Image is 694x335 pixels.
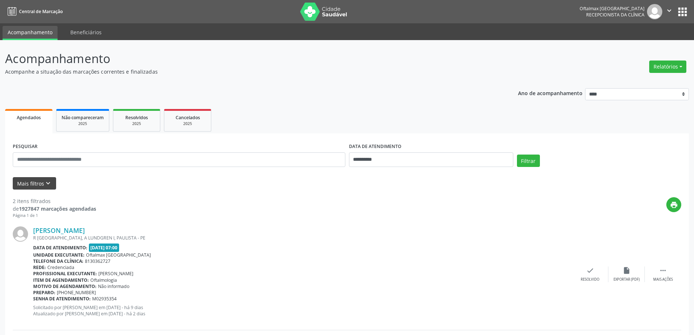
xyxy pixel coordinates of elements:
[176,114,200,121] span: Cancelados
[33,235,572,241] div: R [GEOGRAPHIC_DATA], A LUNDGREN I, PAULISTA - PE
[19,205,96,212] strong: 1927847 marcações agendadas
[92,296,117,302] span: M02935354
[85,258,110,264] span: 8130362727
[662,4,676,19] button: 
[676,5,689,18] button: apps
[169,121,206,126] div: 2025
[5,68,484,75] p: Acompanhe a situação das marcações correntes e finalizadas
[3,26,58,40] a: Acompanhamento
[581,277,599,282] div: Resolvido
[33,245,87,251] b: Data de atendimento:
[349,141,401,152] label: DATA DE ATENDIMENTO
[5,50,484,68] p: Acompanhamento
[659,266,667,274] i: 
[62,121,104,126] div: 2025
[86,252,151,258] span: Oftalmax [GEOGRAPHIC_DATA]
[649,61,686,73] button: Relatórios
[13,197,96,205] div: 2 itens filtrados
[670,201,678,209] i: print
[33,258,83,264] b: Telefone da clínica:
[44,179,52,187] i: keyboard_arrow_down
[65,26,107,39] a: Beneficiários
[90,277,117,283] span: Oftalmologia
[13,177,56,190] button: Mais filtroskeyboard_arrow_down
[33,283,97,289] b: Motivo de agendamento:
[665,7,673,15] i: 
[653,277,673,282] div: Mais ações
[125,114,148,121] span: Resolvidos
[13,213,96,219] div: Página 1 de 1
[586,266,594,274] i: check
[623,266,631,274] i: insert_drive_file
[33,304,572,317] p: Solicitado por [PERSON_NAME] em [DATE] - há 9 dias Atualizado por [PERSON_NAME] em [DATE] - há 2 ...
[98,283,129,289] span: Não informado
[33,277,89,283] b: Item de agendamento:
[33,270,97,277] b: Profissional executante:
[98,270,133,277] span: [PERSON_NAME]
[517,155,540,167] button: Filtrar
[33,264,46,270] b: Rede:
[13,226,28,242] img: img
[13,205,96,213] div: de
[118,121,155,126] div: 2025
[17,114,41,121] span: Agendados
[613,277,640,282] div: Exportar (PDF)
[586,12,644,18] span: Recepcionista da clínica
[518,88,583,97] p: Ano de acompanhamento
[19,8,63,15] span: Central de Marcação
[647,4,662,19] img: img
[33,252,85,258] b: Unidade executante:
[580,5,644,12] div: Oftalmax [GEOGRAPHIC_DATA]
[89,244,119,252] span: [DATE] 07:00
[33,226,85,234] a: [PERSON_NAME]
[5,5,63,17] a: Central de Marcação
[62,114,104,121] span: Não compareceram
[666,197,681,212] button: print
[13,141,38,152] label: PESQUISAR
[47,264,74,270] span: Credenciada
[33,289,55,296] b: Preparo:
[57,289,96,296] span: [PHONE_NUMBER]
[33,296,91,302] b: Senha de atendimento:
